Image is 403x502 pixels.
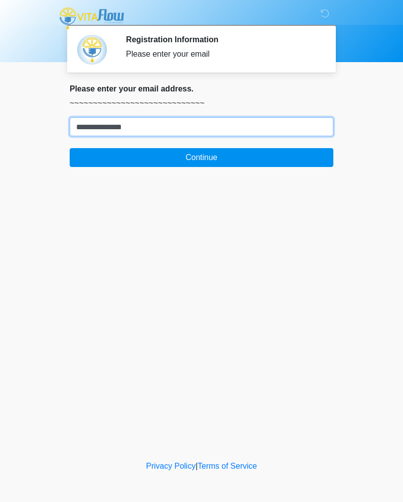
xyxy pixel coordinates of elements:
h2: Registration Information [126,35,318,44]
img: Vitaflow IV Hydration and Health Logo [60,7,124,29]
button: Continue [70,148,333,167]
a: | [196,462,198,470]
h2: Please enter your email address. [70,84,333,93]
p: ~~~~~~~~~~~~~~~~~~~~~~~~~~~~~ [70,97,333,109]
div: Please enter your email [126,48,318,60]
img: Agent Avatar [77,35,107,65]
a: Terms of Service [198,462,257,470]
a: Privacy Policy [146,462,196,470]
